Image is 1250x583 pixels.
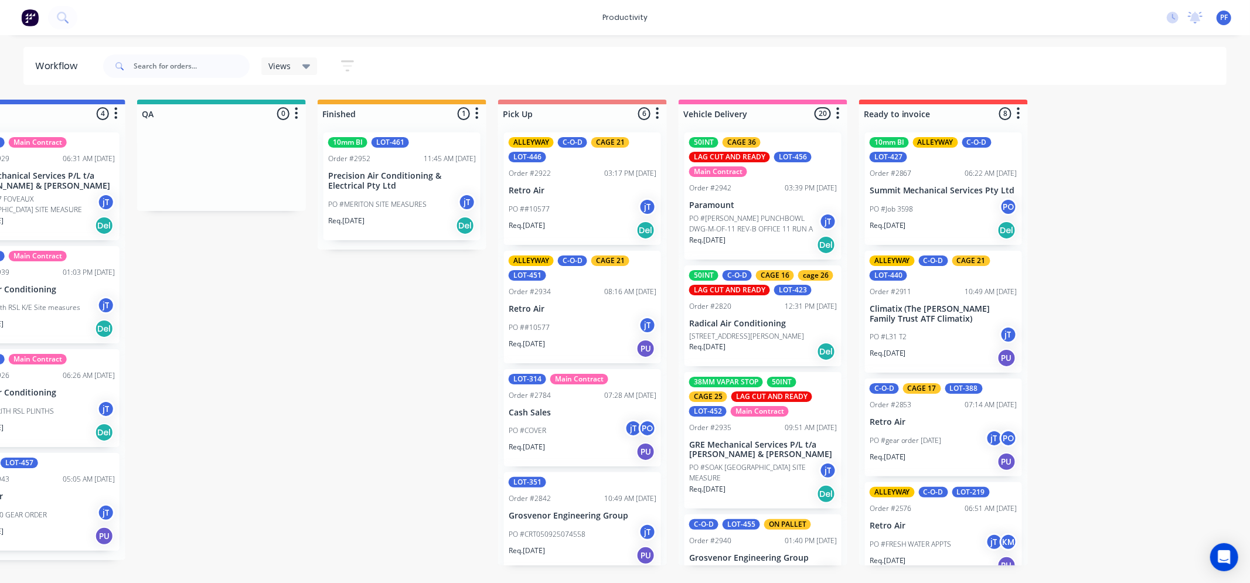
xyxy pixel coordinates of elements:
[689,391,727,402] div: CAGE 25
[865,251,1022,373] div: ALLEYWAYC-O-DCAGE 21LOT-440Order #291110:49 AM [DATE]Climatix (The [PERSON_NAME] Family Trust ATF...
[689,200,837,210] p: Paramount
[509,304,656,314] p: Retro Air
[509,322,550,333] p: PO ##10577
[903,383,941,394] div: CAGE 17
[1000,198,1017,216] div: PO
[509,511,656,521] p: Grosvenor Engineering Group
[9,354,67,364] div: Main Contract
[95,423,114,442] div: Del
[689,152,770,162] div: LAG CUT AND READY
[591,137,629,148] div: CAGE 21
[328,154,370,164] div: Order #2952
[774,152,812,162] div: LOT-456
[134,54,250,78] input: Search for orders...
[723,519,760,530] div: LOT-455
[328,171,476,191] p: Precision Air Conditioning & Electrical Pty Ltd
[456,216,475,235] div: Del
[504,472,661,570] div: LOT-351Order #284210:49 AM [DATE]Grosvenor Engineering GroupPO #CRT050925074558jTReq.[DATE]PU
[509,493,551,504] div: Order #2842
[689,440,837,460] p: GRE Mechanical Services P/L t/a [PERSON_NAME] & [PERSON_NAME]
[591,255,629,266] div: CAGE 21
[870,255,915,266] div: ALLEYWAY
[639,316,656,334] div: jT
[689,235,726,246] p: Req. [DATE]
[785,536,837,546] div: 01:40 PM [DATE]
[997,556,1016,575] div: PU
[952,487,990,497] div: LOT-219
[870,168,912,179] div: Order #2867
[689,137,718,148] div: 50INT
[997,221,1016,240] div: Del
[268,60,291,72] span: Views
[509,442,545,452] p: Req. [DATE]
[870,417,1017,427] p: Retro Air
[870,348,906,359] p: Req. [DATE]
[865,379,1022,476] div: C-O-DCAGE 17LOT-388Order #285307:14 AM [DATE]Retro AirPO #gear order [DATE]jTPOReq.[DATE]PU
[689,213,819,234] p: PO #[PERSON_NAME] PUNCHBOWL DWG-M-OF-11 REV-B OFFICE 11 RUN A
[870,152,907,162] div: LOT-427
[870,270,907,281] div: LOT-440
[819,565,837,583] div: jT
[504,369,661,467] div: LOT-314Main ContractOrder #278407:28 AM [DATE]Cash SalesPO #COVERjTPOReq.[DATE]PU
[870,452,906,462] p: Req. [DATE]
[1220,12,1228,23] span: PF
[636,546,655,565] div: PU
[509,546,545,556] p: Req. [DATE]
[558,255,587,266] div: C-O-D
[817,342,836,361] div: Del
[689,319,837,329] p: Radical Air Conditioning
[723,137,761,148] div: CAGE 36
[328,199,427,210] p: PO #MERITON SITE MEASURES
[21,9,39,26] img: Factory
[509,529,585,540] p: PO #CRT050925074558
[986,429,1003,447] div: jT
[604,287,656,297] div: 08:16 AM [DATE]
[509,255,554,266] div: ALLEYWAY
[509,270,546,281] div: LOT-451
[639,523,656,541] div: jT
[95,216,114,235] div: Del
[689,484,726,495] p: Req. [DATE]
[689,422,731,433] div: Order #2935
[689,166,747,177] div: Main Contract
[689,270,718,281] div: 50INT
[97,504,115,521] div: jT
[372,137,409,148] div: LOT-461
[636,339,655,358] div: PU
[63,154,115,164] div: 06:31 AM [DATE]
[509,220,545,231] p: Req. [DATE]
[865,132,1022,245] div: 10mm BIALLEYWAYC-O-DLOT-427Order #286706:22 AM [DATE]Summit Mechanical Services Pty LtdPO #Job 35...
[689,183,731,193] div: Order #2942
[509,152,546,162] div: LOT-446
[865,482,1022,580] div: ALLEYWAYC-O-DLOT-219Order #257606:51 AM [DATE]Retro AirPO #FRESH WATER APPTSjTKMReq.[DATE]PU
[458,193,476,211] div: jT
[870,521,1017,531] p: Retro Air
[604,168,656,179] div: 03:17 PM [DATE]
[689,342,726,352] p: Req. [DATE]
[819,462,837,479] div: jT
[35,59,83,73] div: Workflow
[9,137,67,148] div: Main Contract
[604,493,656,504] div: 10:49 AM [DATE]
[625,420,642,437] div: jT
[870,400,912,410] div: Order #2853
[1000,533,1017,551] div: KM
[689,553,837,563] p: Grosvenor Engineering Group
[689,536,731,546] div: Order #2940
[689,406,727,417] div: LOT-452
[870,435,942,446] p: PO #gear order [DATE]
[509,186,656,196] p: Retro Air
[636,442,655,461] div: PU
[509,408,656,418] p: Cash Sales
[639,420,656,437] div: PO
[509,137,554,148] div: ALLEYWAY
[509,477,546,487] div: LOT-351
[870,287,912,297] div: Order #2911
[509,390,551,401] div: Order #2784
[767,377,796,387] div: 50INT
[785,301,837,312] div: 12:31 PM [DATE]
[965,503,1017,514] div: 06:51 AM [DATE]
[870,304,1017,324] p: Climatix (The [PERSON_NAME] Family Trust ATF Climatix)
[756,270,794,281] div: CAGE 16
[870,186,1017,196] p: Summit Mechanical Services Pty Ltd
